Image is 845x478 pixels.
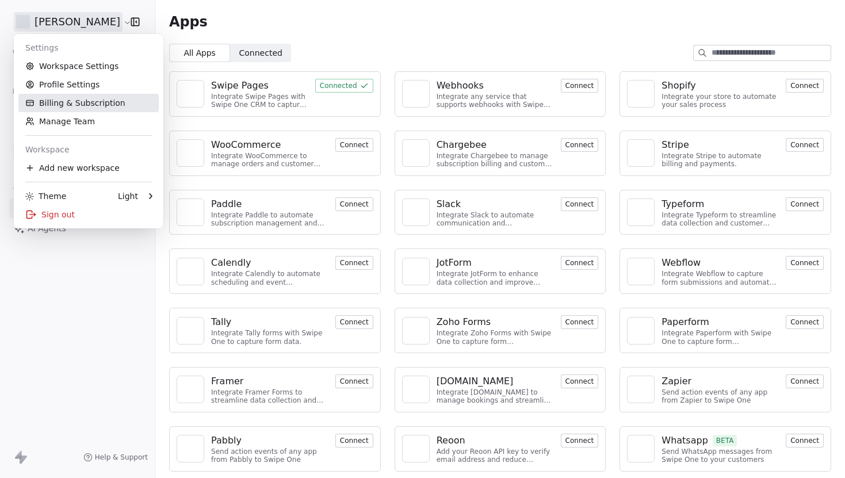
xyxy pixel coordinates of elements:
[18,205,159,224] div: Sign out
[118,190,138,202] div: Light
[25,190,66,202] div: Theme
[18,94,159,112] a: Billing & Subscription
[18,57,159,75] a: Workspace Settings
[18,39,159,57] div: Settings
[18,140,159,159] div: Workspace
[18,112,159,131] a: Manage Team
[18,75,159,94] a: Profile Settings
[18,159,159,177] div: Add new workspace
